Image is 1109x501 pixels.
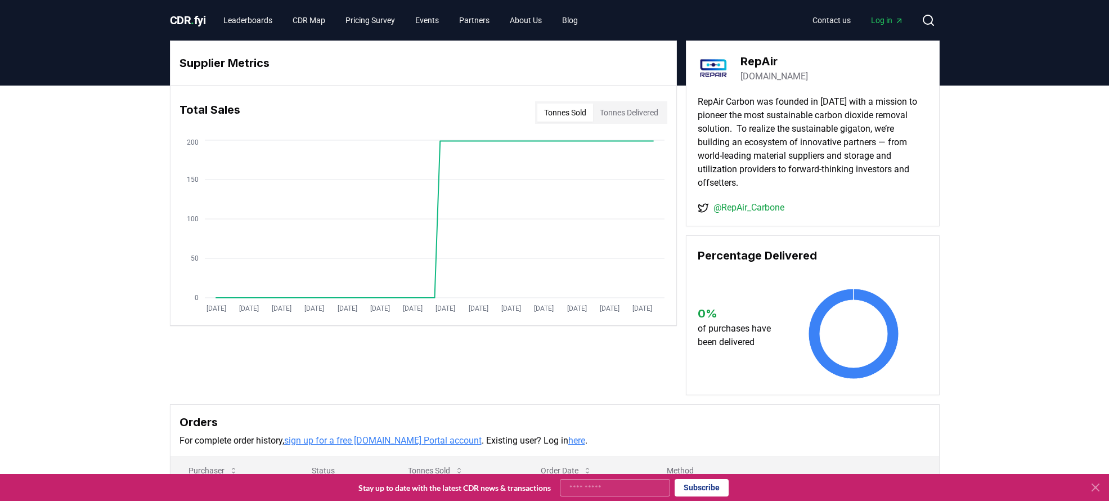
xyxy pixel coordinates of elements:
tspan: [DATE] [567,305,586,312]
tspan: [DATE] [370,305,389,312]
a: Blog [553,10,587,30]
span: . [191,14,194,27]
a: About Us [501,10,551,30]
tspan: [DATE] [337,305,357,312]
tspan: 100 [187,215,199,223]
a: [DOMAIN_NAME] [740,70,808,83]
a: Pricing Survey [336,10,404,30]
tspan: [DATE] [403,305,423,312]
button: Tonnes Sold [399,459,473,482]
tspan: [DATE] [304,305,324,312]
tspan: [DATE] [632,305,652,312]
tspan: 200 [187,138,199,146]
p: RepAir Carbon was founded in [DATE] with a mission to pioneer the most sustainable carbon dioxide... [698,95,928,190]
span: Log in [871,15,904,26]
img: RepAir-logo [698,52,729,84]
a: Contact us [803,10,860,30]
a: @RepAir_Carbone [713,201,784,214]
a: Leaderboards [214,10,281,30]
a: here [568,435,585,446]
tspan: 50 [191,254,199,262]
tspan: [DATE] [468,305,488,312]
tspan: [DATE] [435,305,455,312]
tspan: 150 [187,176,199,184]
tspan: [DATE] [206,305,226,312]
a: CDR Map [284,10,334,30]
button: Tonnes Sold [537,104,593,122]
tspan: 0 [195,294,199,302]
h3: RepAir [740,53,808,70]
button: Tonnes Delivered [593,104,665,122]
button: Order Date [532,459,601,482]
a: sign up for a free [DOMAIN_NAME] Portal account [284,435,482,446]
tspan: [DATE] [272,305,291,312]
p: For complete order history, . Existing user? Log in . [179,434,930,448]
p: Status [303,465,381,476]
tspan: [DATE] [534,305,554,312]
h3: Percentage Delivered [698,247,928,264]
tspan: [DATE] [239,305,258,312]
tspan: [DATE] [599,305,619,312]
a: Events [406,10,448,30]
nav: Main [214,10,587,30]
h3: Orders [179,414,930,431]
a: CDR.fyi [170,12,206,28]
a: Log in [862,10,913,30]
span: CDR fyi [170,14,206,27]
h3: 0 % [698,305,782,322]
button: Purchaser [179,459,247,482]
tspan: [DATE] [501,305,520,312]
p: of purchases have been delivered [698,322,782,349]
h3: Total Sales [179,101,240,124]
a: Partners [450,10,499,30]
h3: Supplier Metrics [179,55,667,71]
p: Method [658,465,930,476]
nav: Main [803,10,913,30]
